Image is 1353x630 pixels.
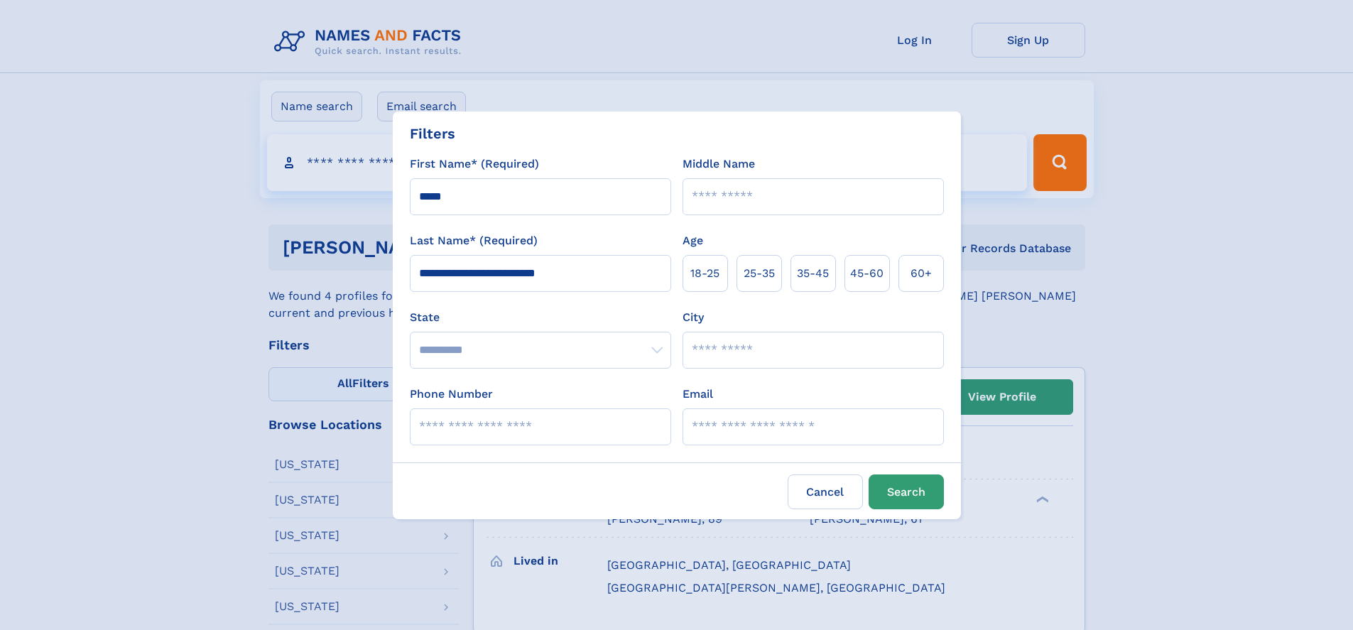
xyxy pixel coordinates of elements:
[869,474,944,509] button: Search
[683,309,704,326] label: City
[410,232,538,249] label: Last Name* (Required)
[410,386,493,403] label: Phone Number
[683,386,713,403] label: Email
[683,232,703,249] label: Age
[410,156,539,173] label: First Name* (Required)
[850,265,884,282] span: 45‑60
[410,309,671,326] label: State
[690,265,719,282] span: 18‑25
[683,156,755,173] label: Middle Name
[788,474,863,509] label: Cancel
[797,265,829,282] span: 35‑45
[911,265,932,282] span: 60+
[410,123,455,144] div: Filters
[744,265,775,282] span: 25‑35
